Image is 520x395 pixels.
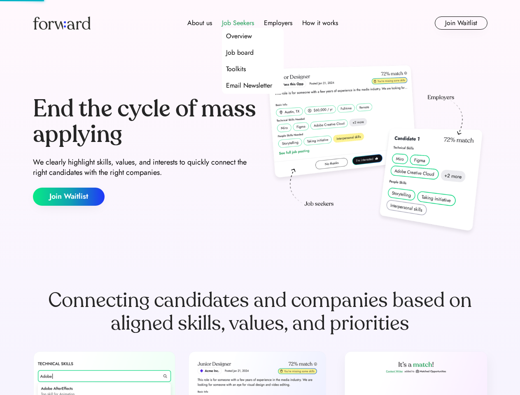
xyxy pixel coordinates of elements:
[435,16,487,30] button: Join Waitlist
[33,157,257,178] div: We clearly highlight skills, values, and interests to quickly connect the right candidates with t...
[302,18,338,28] div: How it works
[187,18,212,28] div: About us
[264,18,292,28] div: Employers
[33,16,91,30] img: Forward logo
[226,64,246,74] div: Toolkits
[263,63,487,239] img: hero-image.png
[226,31,252,41] div: Overview
[33,188,105,206] button: Join Waitlist
[222,18,254,28] div: Job Seekers
[226,81,272,91] div: Email Newsletter
[33,289,487,335] div: Connecting candidates and companies based on aligned skills, values, and priorities
[226,48,254,58] div: Job board
[33,96,257,147] div: End the cycle of mass applying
